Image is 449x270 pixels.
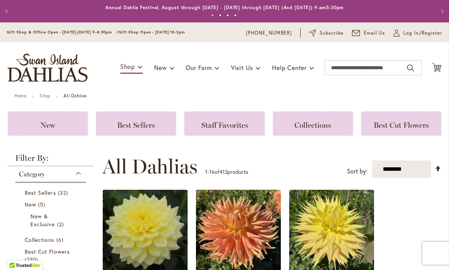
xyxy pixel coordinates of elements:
[209,168,215,175] span: 16
[25,201,36,208] span: New
[7,30,119,35] span: Gift Shop & Office Open - [DATE]-[DATE] 9-4:30pm /
[434,4,449,19] button: Next
[102,155,197,178] span: All Dahlias
[120,62,135,70] span: Shop
[25,189,56,196] span: Best Sellers
[25,200,78,208] a: New
[8,111,88,136] a: New
[19,170,45,178] span: Category
[30,213,55,228] span: New & Exclusive
[57,220,66,228] span: 2
[25,248,70,255] span: Best Cut Flowers
[220,168,228,175] span: 412
[40,121,55,130] span: New
[25,248,78,264] a: Best Cut Flowers
[25,236,54,243] span: Collections
[117,121,155,130] span: Best Sellers
[374,121,429,130] span: Best Cut Flowers
[38,200,47,208] span: 5
[58,189,70,197] span: 32
[105,5,344,10] a: Annual Dahlia Festival, August through [DATE] - [DATE] through [DATE] (And [DATE]) 9-am5:30pm
[272,64,307,71] span: Help Center
[64,93,87,98] strong: All Dahlias
[361,111,441,136] a: Best Cut Flowers
[30,212,73,228] a: New &amp; Exclusive
[205,168,207,175] span: 1
[231,64,253,71] span: Visit Us
[25,189,78,197] a: Best Sellers
[364,29,385,37] span: Email Us
[56,236,65,244] span: 6
[226,14,229,17] button: 3 of 4
[273,111,353,136] a: Collections
[6,243,27,264] iframe: Launch Accessibility Center
[96,111,176,136] a: Best Sellers
[347,164,368,178] label: Sort by:
[352,29,385,37] a: Email Us
[119,30,185,35] span: Gift Shop Open - [DATE] 10-3pm
[14,93,26,98] a: Home
[393,29,442,37] a: Log In/Register
[246,29,292,37] a: [PHONE_NUMBER]
[211,14,214,17] button: 1 of 4
[205,166,248,178] p: - of products
[403,29,442,37] span: Log In/Register
[219,14,221,17] button: 2 of 4
[8,154,94,166] strong: Filter By:
[186,64,212,71] span: Our Farm
[40,93,50,98] a: Shop
[25,256,40,264] span: 270
[320,29,344,37] span: Subscribe
[25,236,78,244] a: Collections
[201,121,248,130] span: Staff Favorites
[234,14,237,17] button: 4 of 4
[154,64,167,71] span: New
[184,111,264,136] a: Staff Favorites
[295,121,331,130] span: Collections
[309,29,344,37] a: Subscribe
[8,54,88,82] a: store logo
